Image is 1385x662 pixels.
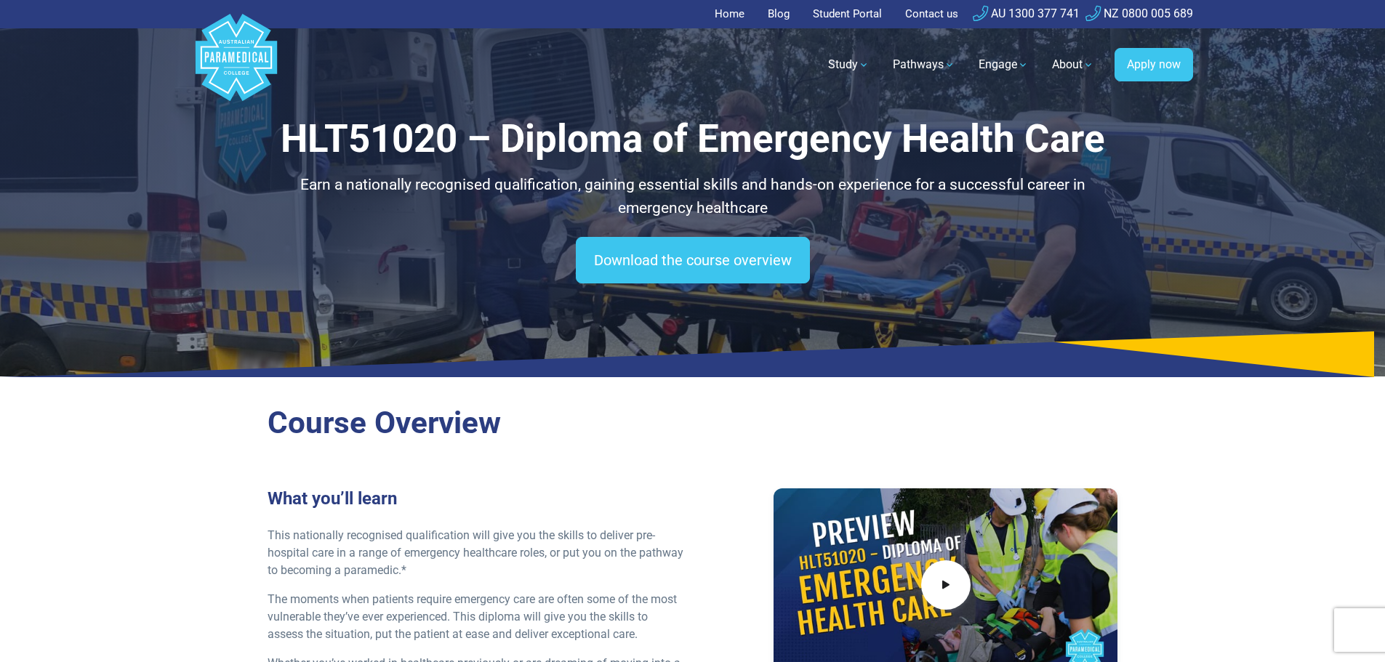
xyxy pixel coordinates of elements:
h2: Course Overview [268,405,1118,442]
a: Study [819,44,878,85]
a: Australian Paramedical College [193,28,280,102]
a: Engage [970,44,1037,85]
p: Earn a nationally recognised qualification, gaining essential skills and hands-on experience for ... [268,174,1118,219]
a: Pathways [884,44,964,85]
p: This nationally recognised qualification will give you the skills to deliver pre-hospital care in... [268,527,684,579]
a: AU 1300 377 741 [973,7,1080,20]
a: Download the course overview [576,237,810,283]
a: About [1043,44,1103,85]
a: Apply now [1115,48,1193,81]
h1: HLT51020 – Diploma of Emergency Health Care [268,116,1118,162]
h3: What you’ll learn [268,488,684,509]
p: The moments when patients require emergency care are often some of the most vulnerable they’ve ev... [268,591,684,643]
a: NZ 0800 005 689 [1085,7,1193,20]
